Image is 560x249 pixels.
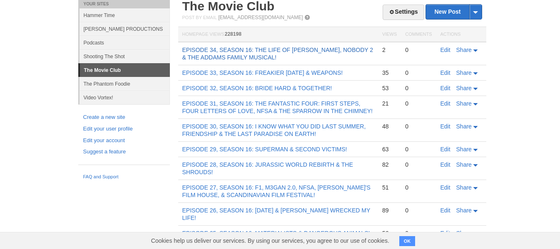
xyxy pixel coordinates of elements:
a: Edit your user profile [83,125,165,133]
div: 0 [405,184,432,191]
a: Suggest a feature [83,148,165,156]
div: 0 [405,229,432,237]
a: EPISODE 33, SEASON 16: FREAKIER [DATE] & WEAPONS! [182,69,343,76]
div: 0 [405,161,432,168]
a: EPISODE 28, SEASON 16: JURASSIC WORLD REBIRTH & THE SHROUDS! [182,161,353,175]
div: 0 [405,69,432,76]
span: Share [456,146,472,153]
a: FAQ and Support [83,173,165,181]
div: 51 [382,184,397,191]
a: Edit [441,161,450,168]
a: Edit [441,123,450,130]
span: 228198 [225,31,241,37]
th: Actions [436,27,486,42]
span: Share [456,69,472,76]
span: Share [456,123,472,130]
a: Edit [441,69,450,76]
span: Share [456,85,472,91]
div: 0 [405,84,432,92]
div: 48 [382,123,397,130]
span: Share [456,230,472,237]
a: Edit [441,85,450,91]
a: The Movie Club [80,64,170,77]
div: 35 [382,69,397,76]
a: EPISODE 31, SEASON 16: THE FANTASTIC FOUR: FIRST STEPS, FOUR LETTERS OF LOVE, NFSA & THE SPARROW ... [182,100,373,114]
span: Share [456,184,472,191]
a: Edit [441,184,450,191]
div: 0 [405,123,432,130]
th: Homepage Views [178,27,378,42]
a: Podcasts [80,36,170,49]
a: The Phantom Foodie [80,77,170,91]
div: 0 [405,207,432,214]
a: Edit [441,47,450,53]
a: Video Vortex! [80,91,170,104]
div: 53 [382,84,397,92]
a: Create a new site [83,113,165,122]
a: [PERSON_NAME] PRODUCTIONS [80,22,170,36]
a: Edit your account [83,136,165,145]
a: Settings [383,5,424,20]
a: Hammer Time [80,8,170,22]
span: Share [456,47,472,53]
a: [EMAIL_ADDRESS][DOMAIN_NAME] [218,15,303,20]
div: 56 [382,229,397,237]
a: Edit [441,100,450,107]
th: Comments [401,27,436,42]
div: 0 [405,100,432,107]
a: New Post [426,5,481,19]
a: Edit [441,207,450,214]
div: 63 [382,145,397,153]
a: EPISODE 32, SEASON 16: BRIDE HARD & TOGETHER! [182,85,332,91]
a: EPISODE 25, SEASON 16: MATERIALISTS & DANGEROUS ANIMALS! [182,230,370,237]
th: Views [378,27,401,42]
span: Post by Email [182,15,217,20]
a: Edit [441,146,450,153]
span: Share [456,207,472,214]
div: 0 [405,145,432,153]
button: OK [399,236,416,246]
span: Share [456,161,472,168]
a: EPISODE 29, SEASON 16: SUPERMAN & SECOND VICTIMS! [182,146,347,153]
a: EPISODE 34, SEASON 16: THE LIFE OF [PERSON_NAME], NOBODY 2 & THE ADDAMS FAMILY MUSICAL! [182,47,373,61]
div: 89 [382,207,397,214]
div: 21 [382,100,397,107]
div: 0 [405,46,432,54]
a: EPISODE 26, SEASON 16: [DATE] & [PERSON_NAME] WRECKED MY LIFE! [182,207,371,221]
span: Share [456,100,472,107]
span: Cookies help us deliver our services. By using our services, you agree to our use of cookies. [143,232,398,249]
div: 2 [382,46,397,54]
a: Edit [441,230,450,237]
a: EPISODE 30, SEASON 16: I KNOW WHAT YOU DID LAST SUMMER, FRIENDSHIP & THE LAST PARADISE ON EARTH! [182,123,366,137]
div: 82 [382,161,397,168]
a: EPISODE 27, SEASON 16: F1, M3GAN 2.0, NFSA, [PERSON_NAME]'S FILM HOUSE, & SCANDINAVIAN FILM FESTI... [182,184,371,198]
a: Shooting The Shot [80,49,170,63]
